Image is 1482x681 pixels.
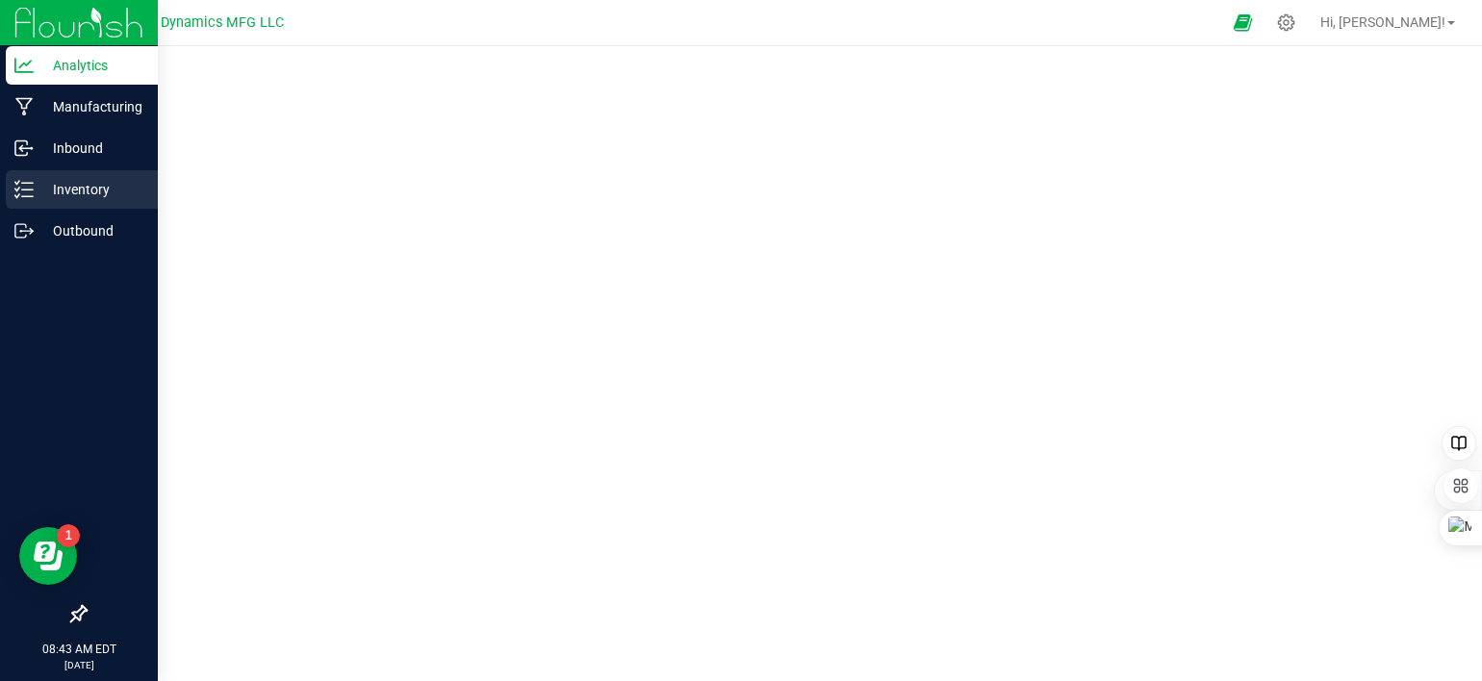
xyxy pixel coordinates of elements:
[34,54,149,77] p: Analytics
[14,139,34,158] inline-svg: Inbound
[34,95,149,118] p: Manufacturing
[34,137,149,160] p: Inbound
[14,221,34,240] inline-svg: Outbound
[1274,13,1298,32] div: Manage settings
[14,56,34,75] inline-svg: Analytics
[34,178,149,201] p: Inventory
[1320,14,1445,30] span: Hi, [PERSON_NAME]!
[109,14,284,31] span: Modern Dynamics MFG LLC
[9,641,149,658] p: 08:43 AM EDT
[19,527,77,585] iframe: Resource center
[57,524,80,547] iframe: Resource center unread badge
[34,219,149,242] p: Outbound
[14,180,34,199] inline-svg: Inventory
[9,658,149,672] p: [DATE]
[14,97,34,116] inline-svg: Manufacturing
[1221,4,1265,41] span: Open Ecommerce Menu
